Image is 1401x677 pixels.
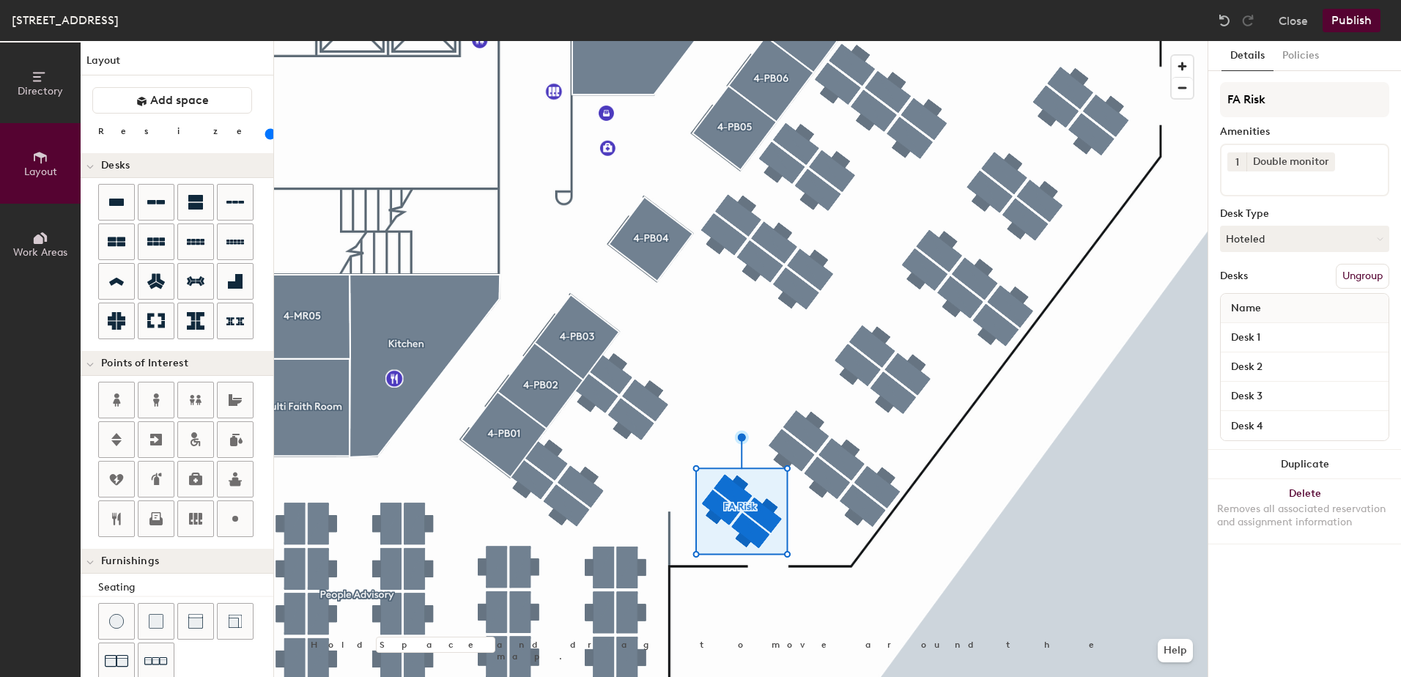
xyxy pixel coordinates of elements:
[101,555,159,567] span: Furnishings
[1323,9,1380,32] button: Publish
[1336,264,1389,289] button: Ungroup
[24,166,57,178] span: Layout
[92,87,252,114] button: Add space
[1217,503,1392,529] div: Removes all associated reservation and assignment information
[177,603,214,640] button: Couch (middle)
[1279,9,1308,32] button: Close
[1220,226,1389,252] button: Hoteled
[1217,13,1232,28] img: Undo
[150,93,209,108] span: Add space
[1224,295,1268,322] span: Name
[1220,126,1389,138] div: Amenities
[1274,41,1328,71] button: Policies
[1246,152,1335,171] div: Double monitor
[188,614,203,629] img: Couch (middle)
[1221,41,1274,71] button: Details
[1235,155,1239,170] span: 1
[1208,450,1401,479] button: Duplicate
[98,603,135,640] button: Stool
[217,603,254,640] button: Couch (corner)
[12,11,119,29] div: [STREET_ADDRESS]
[1220,270,1248,282] div: Desks
[101,160,130,171] span: Desks
[228,614,243,629] img: Couch (corner)
[1227,152,1246,171] button: 1
[1220,208,1389,220] div: Desk Type
[1224,328,1386,348] input: Unnamed desk
[1224,386,1386,407] input: Unnamed desk
[101,358,188,369] span: Points of Interest
[81,53,273,75] h1: Layout
[1224,357,1386,377] input: Unnamed desk
[13,246,67,259] span: Work Areas
[98,125,260,137] div: Resize
[144,650,168,673] img: Couch (x3)
[1224,415,1386,436] input: Unnamed desk
[1158,639,1193,662] button: Help
[105,649,128,673] img: Couch (x2)
[149,614,163,629] img: Cushion
[1208,479,1401,544] button: DeleteRemoves all associated reservation and assignment information
[109,614,124,629] img: Stool
[98,580,273,596] div: Seating
[18,85,63,97] span: Directory
[138,603,174,640] button: Cushion
[1241,13,1255,28] img: Redo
